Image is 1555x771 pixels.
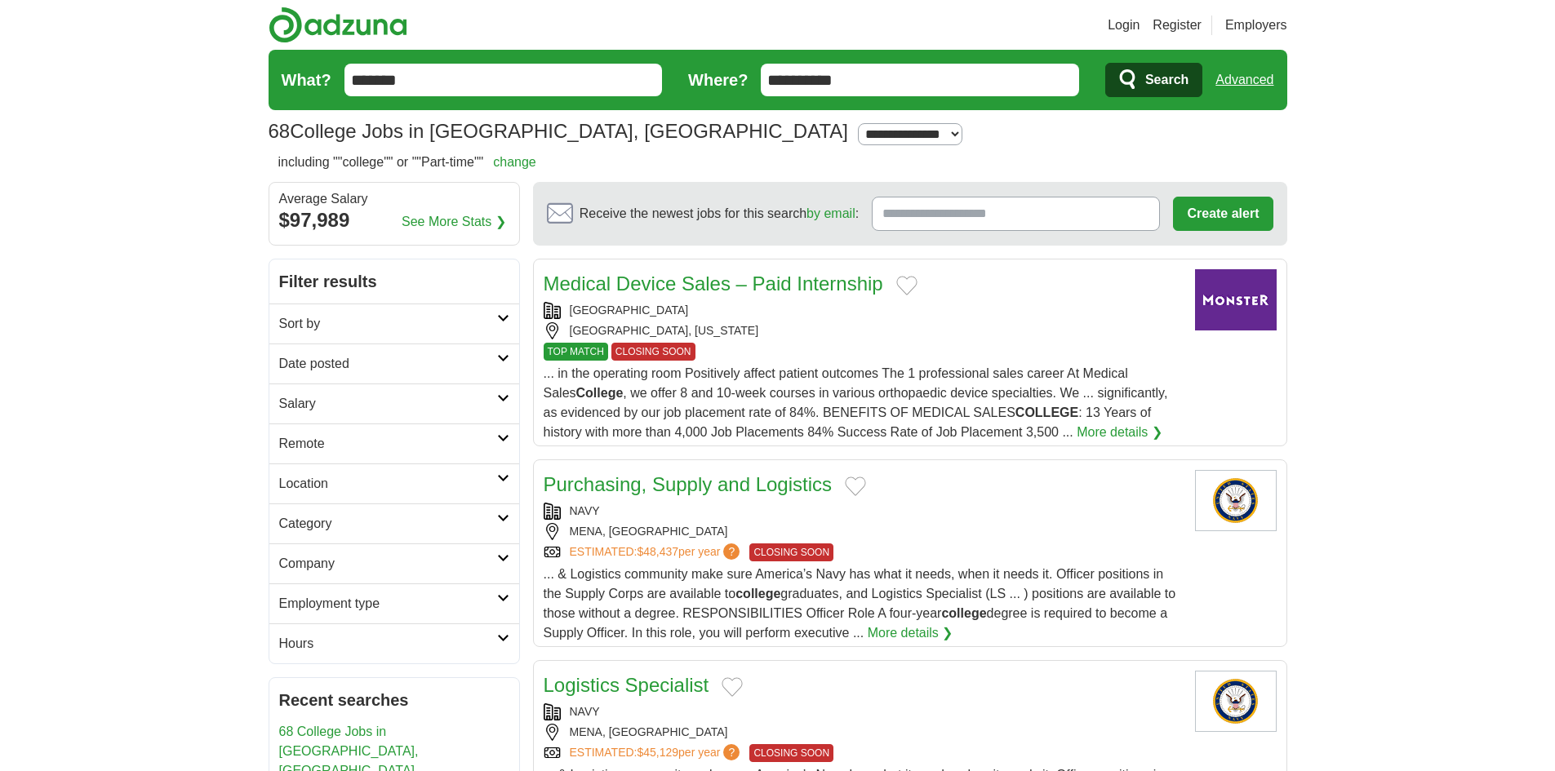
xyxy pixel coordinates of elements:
span: ... in the operating room Positively affect patient outcomes The 1 professional sales career At M... [544,366,1168,439]
div: MENA, [GEOGRAPHIC_DATA] [544,724,1182,741]
h2: Category [279,514,497,534]
a: Medical Device Sales – Paid Internship [544,273,883,295]
img: Adzuna logo [269,7,407,43]
h2: Date posted [279,354,497,374]
h2: Recent searches [279,688,509,712]
button: Search [1105,63,1202,97]
a: Purchasing, Supply and Logistics [544,473,833,495]
h2: Remote [279,434,497,454]
a: Salary [269,383,519,423]
button: Add to favorite jobs [845,476,866,496]
div: $97,989 [279,206,509,235]
a: NAVY [570,705,600,718]
a: Sort by [269,304,519,343]
button: Create alert [1173,197,1273,231]
a: Register [1153,16,1202,35]
button: Add to favorite jobs [896,276,917,295]
a: NAVY [570,504,600,517]
a: Category [269,503,519,543]
a: Location [269,463,519,503]
span: Receive the newest jobs for this search : [580,204,859,224]
div: [GEOGRAPHIC_DATA], [US_STATE] [544,322,1182,339]
span: 68 [269,117,291,146]
h2: Sort by [279,314,497,334]
span: $45,129 [637,746,678,759]
span: CLOSING SOON [749,744,833,762]
h2: Hours [279,634,497,654]
strong: college [941,606,986,620]
span: ? [723,543,740,560]
a: Logistics Specialist [544,674,709,696]
strong: COLLEGE [1015,405,1078,419]
a: Employers [1225,16,1287,35]
label: Where? [688,68,748,92]
h2: Company [279,554,497,574]
a: change [493,155,536,169]
label: What? [282,68,331,92]
a: More details ❯ [868,623,953,643]
a: Login [1108,16,1140,35]
a: ESTIMATED:$48,437per year? [570,543,744,561]
button: Add to favorite jobs [722,677,743,697]
h2: including ""college"" or ""Part-time"" [278,153,536,172]
img: U.S. Navy logo [1195,671,1277,732]
a: Employment type [269,583,519,623]
a: Company [269,543,519,583]
span: TOP MATCH [544,343,608,361]
strong: college [735,587,780,600]
a: See More Stats ❯ [402,212,506,232]
span: CLOSING SOON [611,343,695,361]
a: Remote [269,423,519,463]
a: Date posted [269,343,519,383]
span: Search [1145,64,1188,96]
a: Advanced [1215,64,1273,96]
h2: Location [279,474,497,494]
span: ... & Logistics community make sure America’s Navy has what it needs, when it needs it. Officer p... [544,567,1176,640]
h1: College Jobs in [GEOGRAPHIC_DATA], [GEOGRAPHIC_DATA] [269,120,848,142]
span: ? [723,744,740,760]
strong: College [576,386,624,400]
img: U.S. Navy logo [1195,470,1277,531]
div: MENA, [GEOGRAPHIC_DATA] [544,523,1182,540]
a: by email [806,206,855,220]
span: $48,437 [637,545,678,558]
span: CLOSING SOON [749,543,833,561]
h2: Employment type [279,594,497,614]
a: ESTIMATED:$45,129per year? [570,744,744,762]
a: Hours [269,623,519,663]
a: More details ❯ [1077,423,1162,442]
div: [GEOGRAPHIC_DATA] [544,302,1182,319]
div: Average Salary [279,193,509,206]
h2: Salary [279,394,497,414]
h2: Filter results [269,259,519,304]
img: Company logo [1195,269,1277,330]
